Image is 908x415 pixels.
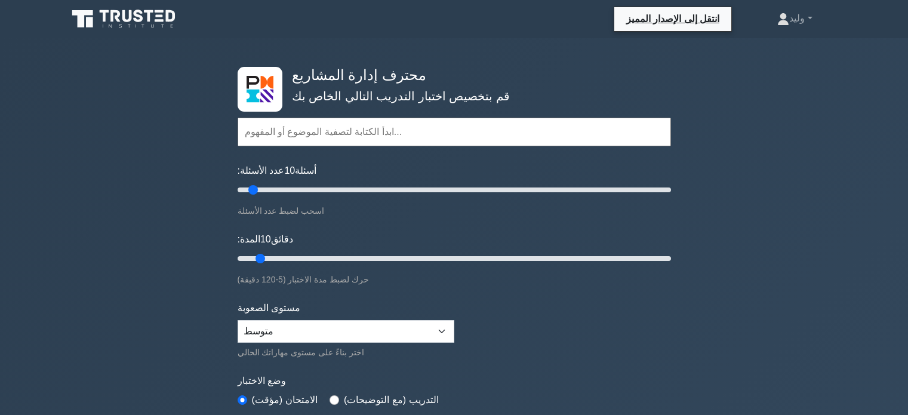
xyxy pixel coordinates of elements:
[238,234,260,244] font: المدة:
[238,275,370,284] font: حرك لضبط مدة الاختبار (5-120 دقيقة)
[284,165,295,176] font: 10
[238,165,285,176] font: عدد الأسئلة:
[252,395,318,405] font: الامتحان (مؤقت)
[626,14,719,24] font: انتقل إلى الإصدار المميز
[238,376,286,386] font: وضع الاختبار
[238,206,325,216] font: اسحب لضبط عدد الأسئلة
[789,13,805,23] font: وليد
[238,118,671,146] input: ابدأ الكتابة لتصفية الموضوع أو المفهوم...
[260,234,271,244] font: 10
[749,7,841,30] a: وليد
[292,67,426,83] font: محترف إدارة المشاريع
[271,234,293,244] font: دقائق
[295,165,316,176] font: أسئلة
[619,11,727,26] a: انتقل إلى الإصدار المميز
[344,395,439,405] font: التدريب (مع التوضيحات)
[238,348,364,357] font: اختر بناءً على مستوى مهاراتك الحالي
[238,303,300,313] font: مستوى الصعوبة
